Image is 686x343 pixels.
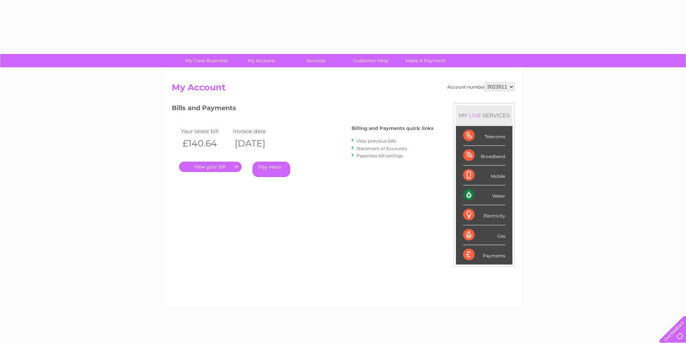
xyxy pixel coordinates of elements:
[172,103,434,116] h3: Bills and Payments
[357,146,407,151] a: Statement of Accounts
[341,54,400,67] a: Customer Help
[396,54,455,67] a: Make A Payment
[463,166,505,185] div: Mobile
[179,136,231,151] th: £140.64
[463,225,505,245] div: Gas
[456,105,512,126] div: MY SERVICES
[463,245,505,265] div: Payments
[447,82,515,91] div: Account number
[467,112,483,119] div: LIVE
[357,138,396,144] a: View previous bills
[463,185,505,205] div: Water
[231,126,283,136] td: Invoice date
[232,54,291,67] a: My Account
[357,153,403,158] a: Paperless bill settings
[179,162,242,172] a: .
[463,126,505,146] div: Telecoms
[179,126,231,136] td: Your latest bill
[177,54,236,67] a: My Clear Business
[286,54,346,67] a: Services
[463,146,505,166] div: Broadband
[463,205,505,225] div: Electricity
[172,82,515,96] h2: My Account
[351,126,434,131] h4: Billing and Payments quick links
[252,162,290,177] a: Pay Here
[231,136,283,151] th: [DATE]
